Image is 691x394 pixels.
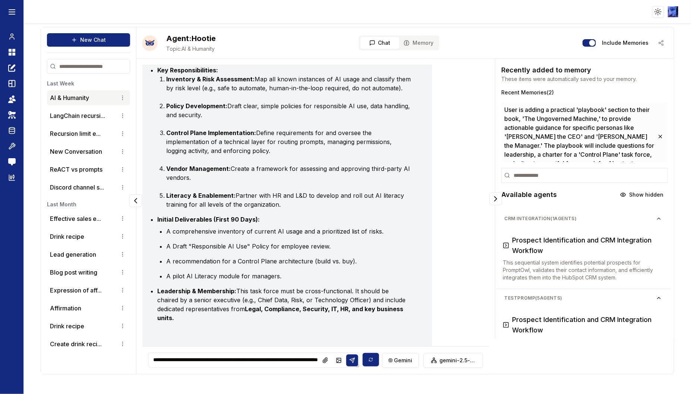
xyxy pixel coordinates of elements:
li: A Draft "Responsible AI Use" Policy for employee review. [166,242,411,251]
button: testpromp(5agents) [498,292,668,304]
strong: Policy Development: [166,102,227,110]
button: Collapse panel [129,194,142,207]
p: Drink recipe [50,232,84,241]
span: testpromp ( 5 agents) [504,295,656,301]
h3: Last Week [47,80,130,87]
button: Conversation options [118,322,127,331]
p: This task force must be cross-functional. It should be chaired by a senior executive (e.g., Chief... [157,287,411,322]
h3: Last Month [47,201,130,208]
button: Discord channel s... [50,183,104,192]
span: User is adding a practical 'playbook' section to their book, 'The Ungoverned Machine,' to provide... [504,105,656,168]
button: Conversation options [118,214,127,223]
strong: Legal, Compliance, Security, IT, HR, and key business units. [157,305,405,322]
button: Collapse panel [489,193,502,205]
h2: Recently added to memory [501,65,668,75]
img: Bot [142,35,157,50]
button: Talk with Hootie [142,35,157,50]
li: Define requirements for and oversee the implementation of a technical layer for routing prompts, ... [166,128,411,155]
p: Drink recipe [50,322,84,331]
p: AI & Humanity [50,93,89,102]
strong: Leadership & Membership: [157,287,236,295]
p: Affirmation [50,304,81,313]
button: New Chat [47,33,130,47]
button: LangChain recursi... [50,111,105,120]
p: This sequential system identifies potential prospects for PromptOwl, validates their contact info... [503,338,663,361]
li: A recommendation for a Control Plane architecture (build vs. buy). [166,257,411,266]
button: Conversation options [118,129,127,138]
span: Show hidden [629,191,663,198]
label: Include memories in the messages below [602,40,649,46]
li: Create a framework for assessing and approving third-party AI vendors. [166,164,411,182]
span: AI & Humanity [166,45,216,53]
button: Recursion limit e... [50,129,101,138]
li: Draft clear, simple policies for responsible AI use, data handling, and security. [166,101,411,119]
button: Conversation options [118,304,127,313]
button: Create drink reci... [50,340,102,348]
p: Blog post writing [50,268,97,277]
strong: Inventory & Risk Assessment: [166,75,255,83]
img: ACg8ocLIQrZOk08NuYpm7ecFLZE0xiClguSD1EtfFjuoGWgIgoqgD8A6FQ=s96-c [668,6,679,17]
button: Conversation options [118,286,127,295]
h2: Hootie [166,33,216,44]
button: Conversation options [118,165,127,174]
strong: Key Responsibilities: [157,66,218,74]
li: Partner with HR and L&D to develop and roll out AI literacy training for all levels of the organi... [166,191,411,209]
button: Expression of aff... [50,286,102,295]
strong: Initial Deliverables (First 90 Days): [157,216,260,223]
strong: Control Plane Implementation: [166,129,256,137]
button: Include memories in the messages below [583,39,596,47]
strong: Literacy & Enablement: [166,192,236,199]
button: Show hidden [616,189,668,201]
h3: Recent Memories ( 2 ) [501,89,668,96]
span: Memory [413,39,433,47]
span: Chat [378,39,391,47]
strong: Vendor Management: [166,165,231,172]
button: gemini [382,353,419,368]
img: feedback [8,158,16,166]
button: Conversation options [118,268,127,277]
button: Conversation options [118,183,127,192]
li: A comprehensive inventory of current AI usage and a prioritized list of risks. [166,227,411,236]
button: Conversation options [118,250,127,259]
button: Drink recipe requ... [50,357,103,366]
button: Conversation options [118,232,127,241]
h3: Prospect Identification and CRM Integration Workflow [512,235,663,256]
button: Effective sales e... [50,214,101,223]
span: gemini [394,357,413,364]
p: Lead generation [50,250,96,259]
button: CRM integration(1agents) [498,213,668,225]
button: Sync model selection with the edit page [363,353,379,366]
h2: Available agents [501,190,557,200]
button: Conversation options [118,340,127,348]
button: Conversation options [118,93,127,102]
button: Conversation options [118,147,127,156]
p: New Conversation [50,147,102,156]
span: CRM integration ( 1 agents) [504,216,656,222]
button: Conversation options [118,357,127,366]
span: gemini-2.5-pro [440,357,477,364]
h3: Prospect Identification and CRM Integration Workflow [512,315,663,335]
button: Conversation options [118,111,127,120]
p: These items were automatically saved to your memory. [501,75,668,83]
li: A pilot AI Literacy module for managers. [166,272,411,281]
button: gemini-2.5-pro [423,353,483,368]
li: Map all known instances of AI usage and classify them by risk level (e.g., safe to automate, huma... [166,75,411,93]
p: ReACT vs prompts [50,165,102,174]
p: This sequential system identifies potential prospects for PromptOwl, validates their contact info... [503,259,663,281]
